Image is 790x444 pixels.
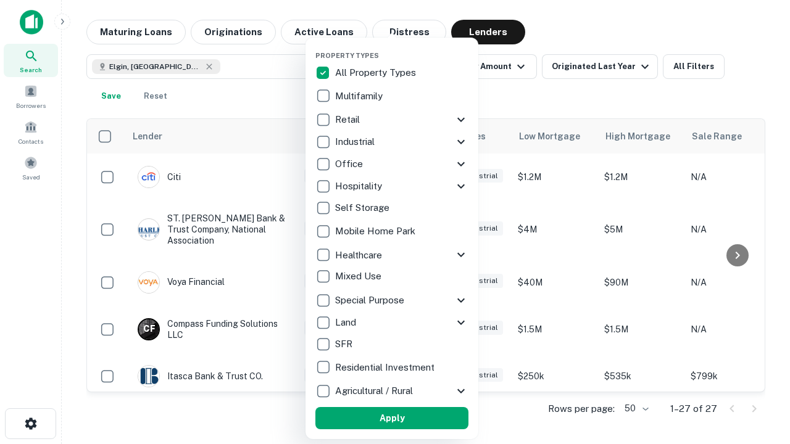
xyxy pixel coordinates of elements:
[335,89,385,104] p: Multifamily
[315,131,468,153] div: Industrial
[315,52,379,59] span: Property Types
[335,224,418,239] p: Mobile Home Park
[315,407,468,429] button: Apply
[335,200,392,215] p: Self Storage
[335,360,437,375] p: Residential Investment
[335,293,407,308] p: Special Purpose
[315,175,468,197] div: Hospitality
[315,380,468,402] div: Agricultural / Rural
[335,134,377,149] p: Industrial
[315,244,468,266] div: Healthcare
[315,109,468,131] div: Retail
[315,153,468,175] div: Office
[335,315,359,330] p: Land
[315,311,468,334] div: Land
[728,306,790,365] iframe: Chat Widget
[335,157,365,171] p: Office
[335,112,362,127] p: Retail
[335,179,385,194] p: Hospitality
[315,289,468,311] div: Special Purpose
[335,337,355,351] p: SFR
[335,248,385,263] p: Healthcare
[335,65,418,80] p: All Property Types
[335,269,384,284] p: Mixed Use
[335,384,415,398] p: Agricultural / Rural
